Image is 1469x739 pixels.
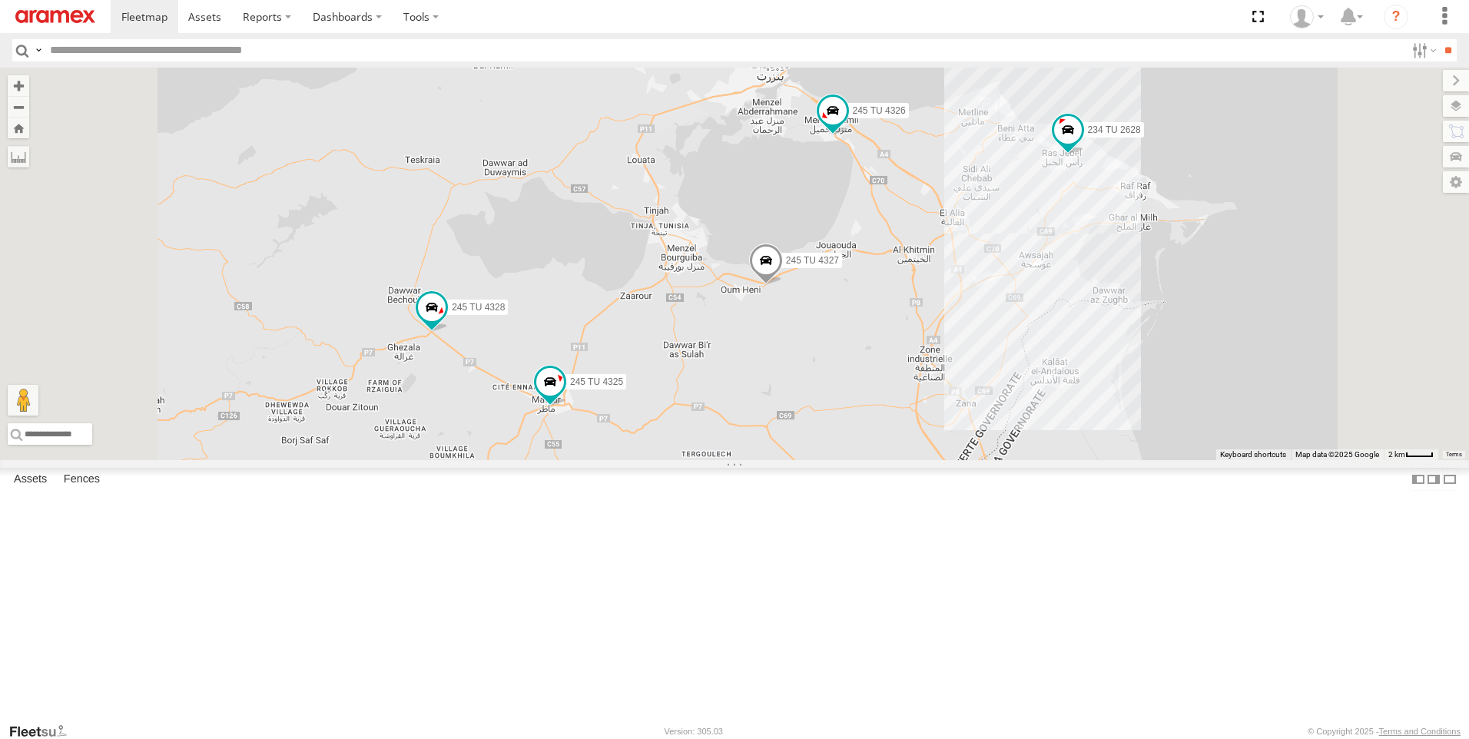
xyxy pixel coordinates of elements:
[1384,5,1408,29] i: ?
[6,469,55,490] label: Assets
[665,727,723,736] div: Version: 305.03
[1285,5,1329,28] div: MohamedHaythem Bouchagfa
[853,104,906,115] span: 245 TU 4326
[1388,450,1405,459] span: 2 km
[8,96,29,118] button: Zoom out
[8,724,79,739] a: Visit our Website
[786,255,839,266] span: 245 TU 4327
[1308,727,1461,736] div: © Copyright 2025 -
[8,75,29,96] button: Zoom in
[1295,450,1379,459] span: Map data ©2025 Google
[1220,449,1286,460] button: Keyboard shortcuts
[1426,468,1441,490] label: Dock Summary Table to the Right
[8,118,29,138] button: Zoom Home
[56,469,108,490] label: Fences
[1446,452,1462,458] a: Terms
[570,376,623,387] span: 245 TU 4325
[1411,468,1426,490] label: Dock Summary Table to the Left
[1384,449,1438,460] button: Map Scale: 2 km per 33 pixels
[1443,171,1469,193] label: Map Settings
[8,146,29,167] label: Measure
[1406,39,1439,61] label: Search Filter Options
[32,39,45,61] label: Search Query
[452,302,505,313] span: 245 TU 4328
[1088,124,1141,135] span: 234 TU 2628
[15,10,95,23] img: aramex-logo.svg
[1442,468,1457,490] label: Hide Summary Table
[8,385,38,416] button: Drag Pegman onto the map to open Street View
[1379,727,1461,736] a: Terms and Conditions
